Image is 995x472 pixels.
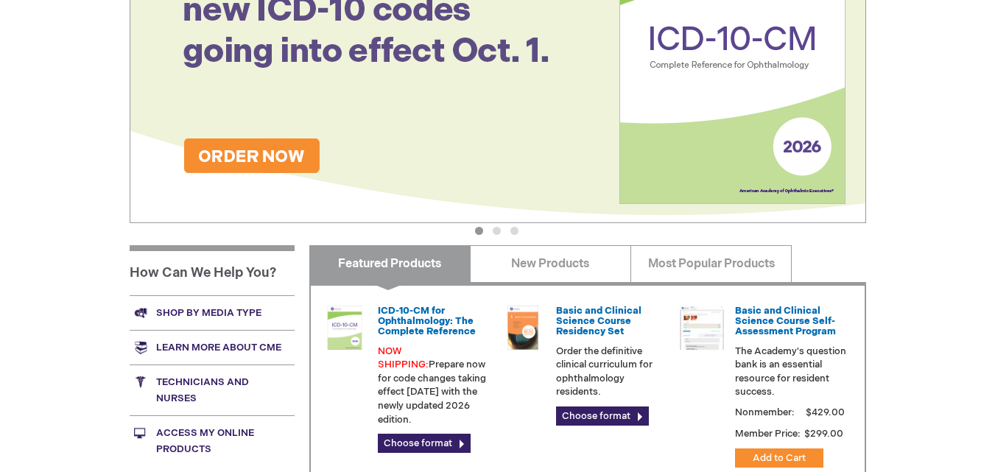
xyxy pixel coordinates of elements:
[803,428,845,440] span: $299.00
[735,428,801,440] strong: Member Price:
[735,345,847,399] p: The Academy's question bank is an essential resource for resident success.
[475,227,483,235] button: 1 of 3
[378,434,471,453] a: Choose format
[735,404,795,422] strong: Nonmember:
[510,227,518,235] button: 3 of 3
[378,345,490,426] p: Prepare now for code changes taking effect [DATE] with the newly updated 2026 edition.
[493,227,501,235] button: 2 of 3
[556,406,649,426] a: Choose format
[470,245,631,282] a: New Products
[130,415,295,466] a: Access My Online Products
[556,345,668,399] p: Order the definitive clinical curriculum for ophthalmology residents.
[309,245,471,282] a: Featured Products
[556,305,641,338] a: Basic and Clinical Science Course Residency Set
[130,295,295,330] a: Shop by media type
[130,364,295,415] a: Technicians and nurses
[378,345,429,371] font: NOW SHIPPING:
[735,448,823,468] button: Add to Cart
[323,306,367,350] img: 0120008u_42.png
[630,245,792,282] a: Most Popular Products
[130,330,295,364] a: Learn more about CME
[753,452,806,464] span: Add to Cart
[378,305,476,338] a: ICD-10-CM for Ophthalmology: The Complete Reference
[804,406,847,418] span: $429.00
[501,306,545,350] img: 02850963u_47.png
[680,306,724,350] img: bcscself_20.jpg
[735,305,836,338] a: Basic and Clinical Science Course Self-Assessment Program
[130,245,295,295] h1: How Can We Help You?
